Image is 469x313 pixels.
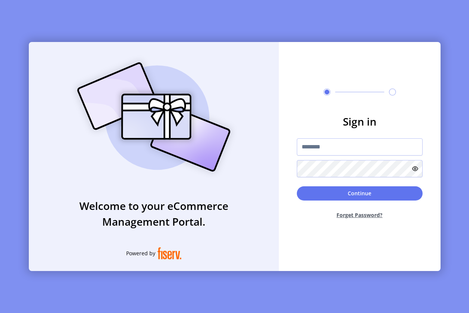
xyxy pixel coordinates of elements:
[297,186,423,201] button: Continue
[66,54,242,180] img: card_Illustration.svg
[297,114,423,129] h3: Sign in
[297,205,423,225] button: Forget Password?
[29,198,279,229] h3: Welcome to your eCommerce Management Portal.
[126,249,155,257] span: Powered by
